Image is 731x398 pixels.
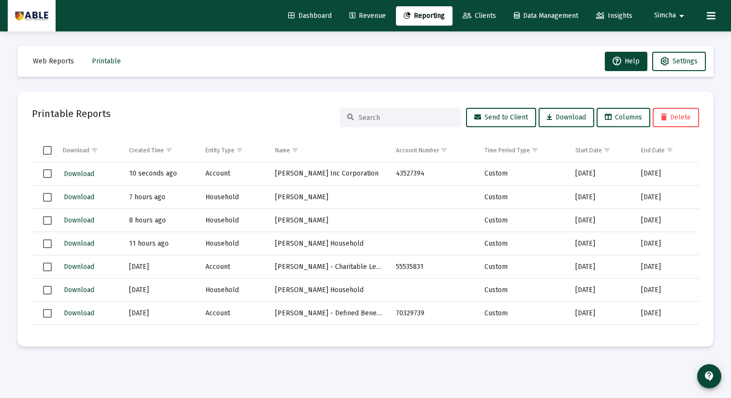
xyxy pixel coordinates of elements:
td: [PERSON_NAME] Household [268,232,389,255]
span: Download [64,239,94,248]
div: Time Period Type [484,147,530,154]
span: Show filter options for column 'Name' [292,147,299,154]
button: Help [605,52,647,71]
td: [DATE] [569,325,635,348]
span: Send to Client [474,113,528,121]
td: Custom [478,302,569,325]
a: Reporting [396,6,453,26]
span: Clients [463,12,496,20]
div: Select row [43,169,52,178]
td: [DATE] [634,279,699,302]
button: Printable [84,52,129,71]
div: Name [275,147,290,154]
div: Data grid [32,139,699,332]
td: Account [199,302,268,325]
button: Settings [652,52,706,71]
td: 11 hours ago [122,232,199,255]
button: Download [63,283,95,297]
td: [DATE] [569,255,635,279]
div: Download [63,147,89,154]
div: Select row [43,216,52,225]
span: Show filter options for column 'End Date' [666,147,673,154]
td: 10 seconds ago [122,162,199,186]
td: Column Account Number [389,139,478,162]
td: [DATE] [569,279,635,302]
span: Show filter options for column 'Account Number' [440,147,448,154]
span: Web Reports [33,57,74,65]
span: Help [613,57,640,65]
a: Clients [455,6,504,26]
span: Download [64,193,94,201]
td: [DATE] [569,162,635,186]
a: Revenue [342,6,394,26]
div: Select row [43,193,52,202]
td: Column End Date [634,139,699,162]
button: Columns [597,108,650,127]
td: [DATE] [569,232,635,255]
span: Show filter options for column 'Entity Type' [236,147,243,154]
div: Select row [43,332,52,341]
div: Select row [43,239,52,248]
td: [DATE] [122,279,199,302]
div: Created Time [129,147,164,154]
td: Piller - Defined Benefit Pension Trust [268,302,389,325]
td: [DATE] [634,255,699,279]
td: 7 hours ago [122,186,199,209]
td: Column Name [268,139,389,162]
span: Download [547,113,586,121]
a: Dashboard [280,6,339,26]
div: Select row [43,309,52,318]
td: Custom [478,279,569,302]
span: Show filter options for column 'Start Date' [603,147,611,154]
button: Download [63,213,95,227]
td: Account [199,255,268,279]
td: Column Entity Type [199,139,268,162]
td: Column Time Period Type [478,139,569,162]
td: Column Created Time [122,139,199,162]
td: [DATE] [122,302,199,325]
td: [PERSON_NAME] Inc Corporation [268,162,389,186]
td: [DATE] [634,325,699,348]
td: Custom [478,255,569,279]
td: Household [199,186,268,209]
span: Reporting [404,12,445,20]
span: Download [64,286,94,294]
td: [DATE] [569,186,635,209]
span: Delete [661,113,691,121]
td: 8 hours ago [122,209,199,232]
span: Download [64,216,94,224]
td: [DATE] [569,209,635,232]
td: [DATE] [122,255,199,279]
h2: Printable Reports [32,106,111,121]
img: Dashboard [15,6,48,26]
div: Select row [43,286,52,295]
td: [DATE] [634,209,699,232]
td: Custom [478,232,569,255]
td: 55535831 [389,255,478,279]
td: [DATE] [634,302,699,325]
span: Simcha [654,12,676,20]
td: [DATE] [569,302,635,325]
mat-icon: contact_support [703,370,715,382]
button: Download [63,167,95,181]
td: Household [199,325,268,348]
span: Dashboard [288,12,332,20]
td: [DATE] [634,232,699,255]
td: Custom [478,186,569,209]
span: Data Management [514,12,578,20]
td: Household [199,209,268,232]
td: 43527394 [389,162,478,186]
button: Delete [653,108,699,127]
td: Custom [478,162,569,186]
span: Show filter options for column 'Time Period Type' [531,147,539,154]
span: Show filter options for column 'Created Time' [165,147,173,154]
button: Web Reports [25,52,82,71]
button: Simcha [643,6,699,25]
td: Household [199,279,268,302]
button: Send to Client [466,108,536,127]
a: Insights [588,6,640,26]
td: Custom [478,209,569,232]
span: Download [64,309,94,317]
td: Column Start Date [569,139,635,162]
input: Search [359,114,453,122]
